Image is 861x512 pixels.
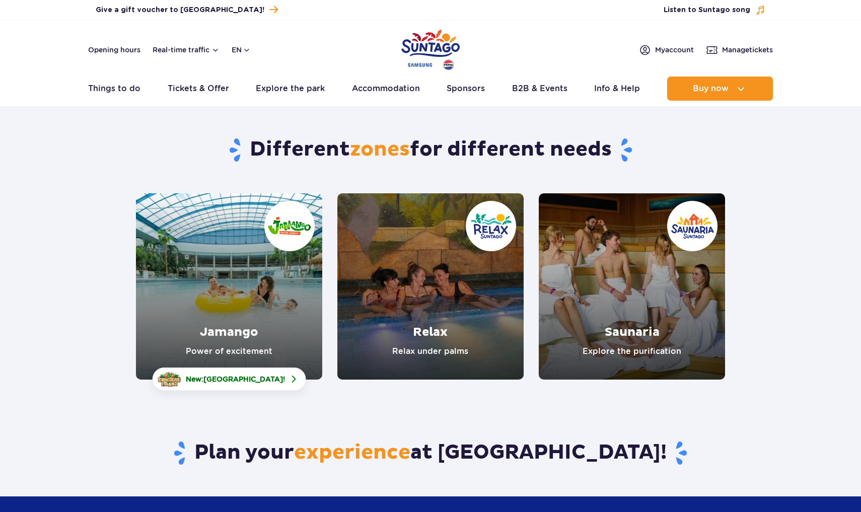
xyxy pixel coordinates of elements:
a: Tickets & Offer [168,77,229,101]
span: [GEOGRAPHIC_DATA] [203,375,283,383]
h3: Plan your at [GEOGRAPHIC_DATA]! [136,440,726,466]
span: Give a gift voucher to [GEOGRAPHIC_DATA]! [96,5,264,15]
a: Things to do [88,77,140,101]
a: Explore the park [256,77,325,101]
a: Jamango [136,193,322,380]
a: Saunaria [539,193,725,380]
a: Opening hours [88,45,140,55]
a: New:[GEOGRAPHIC_DATA]! [152,368,306,391]
h1: Different for different needs [136,137,726,163]
button: Listen to Suntago song [664,5,765,15]
a: Relax [337,193,524,380]
a: Sponsors [447,77,485,101]
a: Myaccount [639,44,694,56]
a: B2B & Events [512,77,567,101]
button: Buy now [667,77,773,101]
span: zones [350,137,410,162]
a: Info & Help [594,77,640,101]
a: Managetickets [706,44,773,56]
button: en [232,45,251,55]
a: Give a gift voucher to [GEOGRAPHIC_DATA]! [96,3,278,17]
span: My account [655,45,694,55]
span: Buy now [693,84,729,93]
span: experience [294,440,410,465]
button: Real-time traffic [153,46,220,54]
a: Park of Poland [401,25,460,71]
span: New: ! [186,374,285,384]
span: Manage tickets [722,45,773,55]
a: Accommodation [352,77,420,101]
span: Listen to Suntago song [664,5,750,15]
